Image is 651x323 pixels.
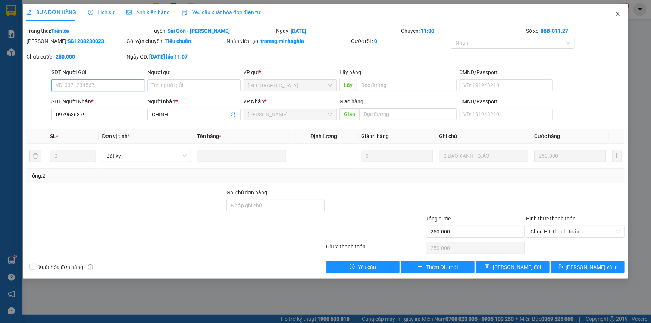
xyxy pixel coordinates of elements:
[261,38,304,44] b: tramsg.minhnghia
[197,150,286,162] input: VD: Bàn, Ghế
[248,109,332,120] span: VP Phan Rí
[426,263,458,271] span: Thêm ĐH mới
[126,10,132,15] span: picture
[551,261,625,273] button: printer[PERSON_NAME] và In
[226,37,350,45] div: Nhân viên tạo:
[339,79,357,91] span: Lấy
[182,10,188,16] img: icon
[35,263,86,271] span: Xuất hóa đơn hàng
[68,38,104,44] b: SG1208230023
[526,216,576,222] label: Hình thức thanh toán
[401,261,475,273] button: plusThêm ĐH mới
[276,27,401,35] div: Ngày:
[426,216,451,222] span: Tổng cước
[88,10,93,15] span: clock-circle
[357,79,457,91] input: Dọc đường
[3,47,129,59] b: GỬI : [GEOGRAPHIC_DATA]
[339,108,359,120] span: Giao
[106,150,187,161] span: Bất kỳ
[525,27,625,35] div: Số xe:
[147,68,240,76] div: Người gửi
[439,150,528,162] input: Ghi Chú
[530,226,620,237] span: Chọn HT Thanh Toán
[566,263,618,271] span: [PERSON_NAME] và In
[226,189,267,195] label: Ghi chú đơn hàng
[3,26,142,35] li: 02523854854
[362,150,434,162] input: 0
[534,133,560,139] span: Cước hàng
[362,133,389,139] span: Giá trị hàng
[244,98,265,104] span: VP Nhận
[29,150,41,162] button: delete
[326,261,400,273] button: exclamation-circleYêu cầu
[359,108,457,120] input: Dọc đường
[56,54,75,60] b: 250.000
[339,98,363,104] span: Giao hàng
[476,261,550,273] button: save[PERSON_NAME] đổi
[126,53,225,61] div: Ngày GD:
[460,68,553,76] div: CMND/Passport
[339,69,361,75] span: Lấy hàng
[147,97,240,106] div: Người nhận
[102,133,130,139] span: Đơn vị tính
[165,38,191,44] b: Tiêu chuẩn
[51,68,144,76] div: SĐT Người Gửi
[421,28,434,34] b: 11:30
[460,97,553,106] div: CMND/Passport
[612,150,622,162] button: plus
[26,27,151,35] div: Trạng thái:
[485,264,490,270] span: save
[291,28,307,34] b: [DATE]
[351,37,450,45] div: Cước rồi :
[50,133,56,139] span: SL
[326,242,426,255] div: Chưa thanh toán
[534,150,606,162] input: 0
[541,28,568,34] b: 86B-011.27
[26,37,125,45] div: [PERSON_NAME]:
[197,133,221,139] span: Tên hàng
[226,200,325,211] input: Ghi chú đơn hàng
[558,264,563,270] span: printer
[358,263,376,271] span: Yêu cầu
[26,10,32,15] span: edit
[29,172,251,180] div: Tổng: 2
[51,97,144,106] div: SĐT Người Nhận
[374,38,377,44] b: 0
[151,27,276,35] div: Tuyến:
[88,264,93,270] span: info-circle
[3,16,142,26] li: 01 [PERSON_NAME]
[350,264,355,270] span: exclamation-circle
[88,9,115,15] span: Lịch sử
[43,5,106,14] b: [PERSON_NAME]
[149,54,188,60] b: [DATE] lúc 11:07
[126,9,170,15] span: Ảnh kiện hàng
[26,53,125,61] div: Chưa cước :
[248,80,332,91] span: Sài Gòn
[230,112,236,117] span: user-add
[244,68,337,76] div: VP gửi
[26,9,76,15] span: SỬA ĐƠN HÀNG
[3,3,41,41] img: logo.jpg
[436,129,531,144] th: Ghi chú
[51,28,69,34] b: Trên xe
[182,9,260,15] span: Yêu cầu xuất hóa đơn điện tử
[607,4,628,25] button: Close
[418,264,423,270] span: plus
[168,28,230,34] b: Sài Gòn - [PERSON_NAME]
[43,27,49,33] span: phone
[400,27,525,35] div: Chuyến:
[43,18,49,24] span: environment
[615,11,621,17] span: close
[493,263,541,271] span: [PERSON_NAME] đổi
[126,37,225,45] div: Gói vận chuyển:
[310,133,337,139] span: Định lượng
